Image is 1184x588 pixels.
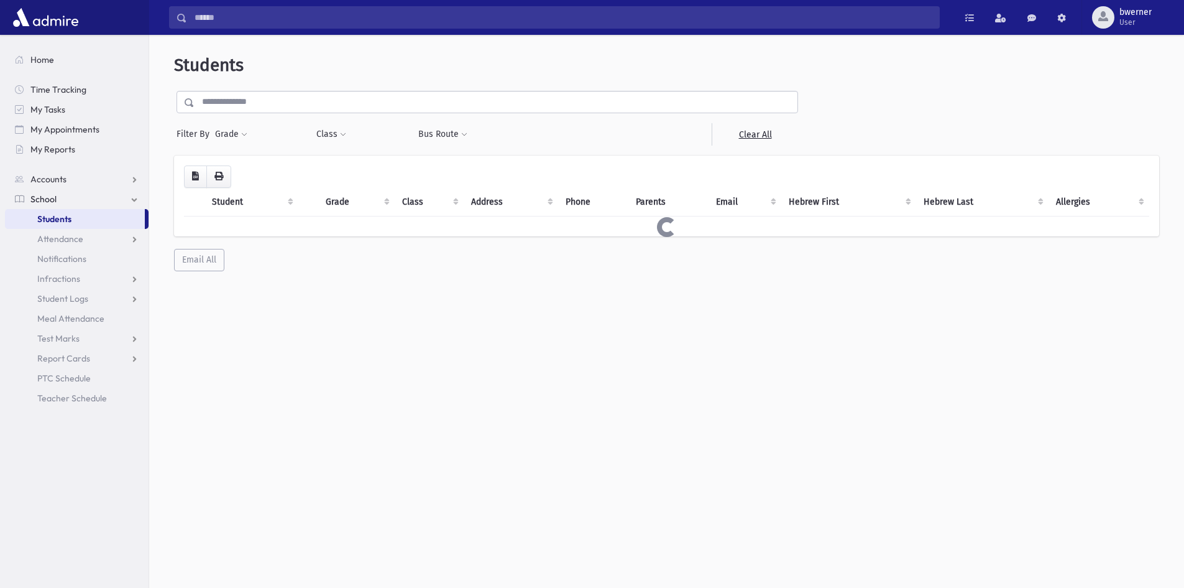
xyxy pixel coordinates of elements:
[204,188,298,217] th: Student
[30,84,86,95] span: Time Tracking
[37,213,71,225] span: Students
[418,123,468,146] button: Bus Route
[5,388,149,408] a: Teacher Schedule
[10,5,81,30] img: AdmirePro
[1049,188,1149,217] th: Allergies
[5,229,149,249] a: Attendance
[5,50,149,70] a: Home
[5,368,149,388] a: PTC Schedule
[37,253,86,264] span: Notifications
[5,169,149,189] a: Accounts
[37,313,104,324] span: Meal Attendance
[712,123,798,146] a: Clear All
[781,188,916,217] th: Hebrew First
[395,188,464,217] th: Class
[206,166,231,188] button: Print
[5,139,149,159] a: My Reports
[30,124,99,135] span: My Appointments
[628,188,709,217] th: Parents
[1119,7,1152,17] span: bwerner
[37,393,107,404] span: Teacher Schedule
[30,194,57,205] span: School
[5,348,149,368] a: Report Cards
[5,209,145,229] a: Students
[30,54,54,65] span: Home
[37,233,83,245] span: Attendance
[5,249,149,269] a: Notifications
[174,55,244,75] span: Students
[37,293,88,304] span: Student Logs
[5,189,149,209] a: School
[5,289,149,309] a: Student Logs
[184,166,207,188] button: CSV
[916,188,1049,217] th: Hebrew Last
[30,174,67,185] span: Accounts
[558,188,628,217] th: Phone
[5,269,149,289] a: Infractions
[1119,17,1152,27] span: User
[5,119,149,139] a: My Appointments
[5,100,149,119] a: My Tasks
[30,144,75,155] span: My Reports
[37,333,80,344] span: Test Marks
[464,188,558,217] th: Address
[187,6,939,29] input: Search
[37,353,90,364] span: Report Cards
[318,188,394,217] th: Grade
[37,273,80,284] span: Infractions
[30,104,65,115] span: My Tasks
[5,329,149,348] a: Test Marks
[37,373,91,384] span: PTC Schedule
[316,123,347,146] button: Class
[709,188,781,217] th: Email
[5,309,149,329] a: Meal Attendance
[214,123,248,146] button: Grade
[5,80,149,100] a: Time Tracking
[177,128,214,141] span: Filter By
[174,249,224,271] button: Email All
